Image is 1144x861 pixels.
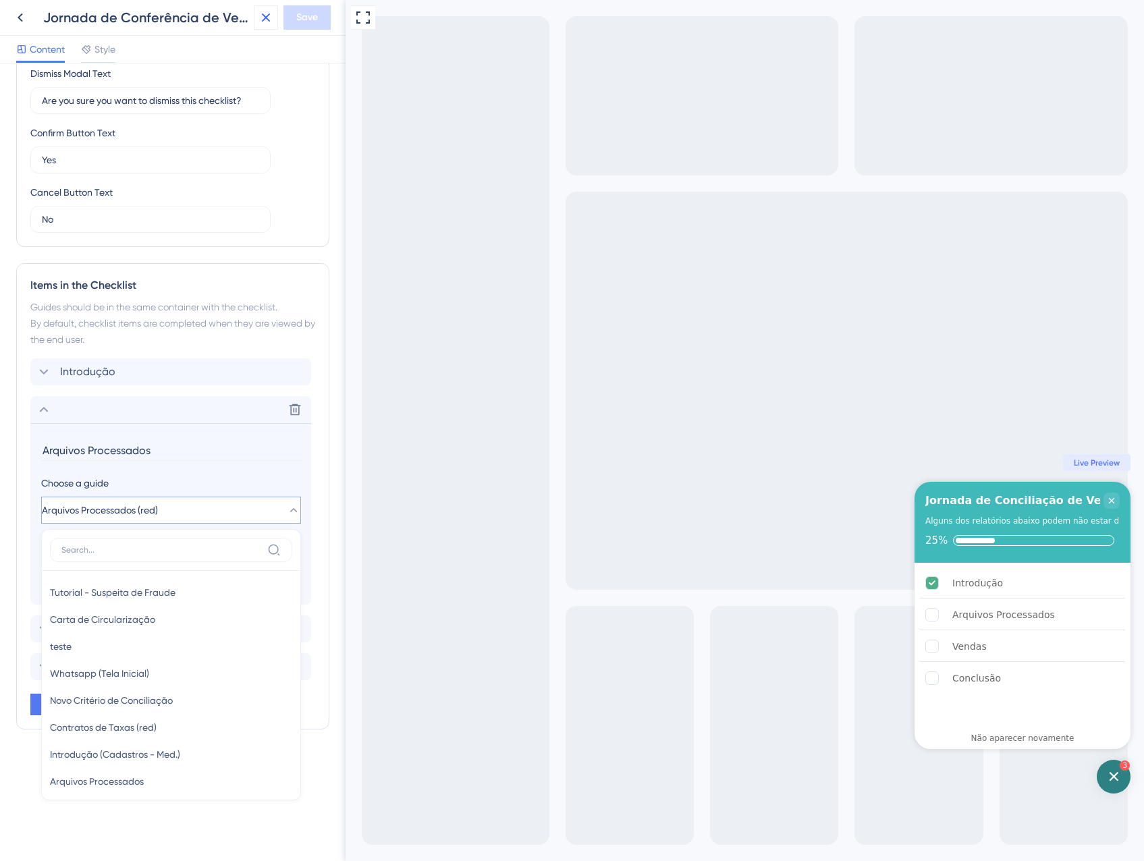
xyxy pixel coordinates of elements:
div: Introdução is complete. [574,568,780,599]
div: Alguns dos relatórios abaixo podem não estar disponíveis para a sua conta [580,514,884,528]
div: Open Checklist, remaining modules: 3 [751,760,785,794]
button: Introdução (Cadastros - Med.) [50,741,292,768]
div: Choose a guide [41,475,300,491]
div: 25% [580,534,602,547]
div: Checklist progress: 25% [580,534,774,547]
span: Contratos de Taxas (red) [50,719,157,735]
div: Arquivos Processados is incomplete. [574,600,780,630]
span: Whatsapp (Tela Inicial) [50,665,149,682]
div: Checklist Container [569,482,785,749]
button: Novo Critério de Conciliação [50,687,292,714]
input: Type the value [42,93,259,108]
span: Arquivos Processados [50,773,144,789]
span: Style [94,41,115,57]
div: Introdução [607,575,657,591]
button: Arquivos Processados [50,768,292,795]
div: Confirm Button Text [30,125,115,141]
div: Guides should be in the same container with the checklist. By default, checklist items are comple... [30,299,315,348]
div: Arquivos Processados [607,607,709,623]
button: Save [283,5,331,30]
button: Tutorial - Suspeita de Fraude [50,579,292,606]
span: Carta de Circularização [50,611,155,628]
div: 3 [774,760,784,771]
div: Vendas [607,638,641,655]
span: Content [30,41,65,57]
button: Contratos de Taxas (red) [50,714,292,741]
button: Arquivos Processados (red) [41,497,301,524]
button: Add Item [30,694,138,715]
span: Introdução [60,364,115,380]
div: Dismiss Modal Text [30,65,111,82]
div: Jornada de Conciliação de Vendas [580,493,785,509]
div: Vendas is incomplete. [574,632,780,662]
div: Não aparecer novamente [626,733,729,744]
input: Type the value [42,212,259,227]
input: Header [41,440,303,461]
div: Checklist items [569,563,785,723]
span: Introdução (Cadastros - Med.) [50,746,180,762]
span: teste [50,638,72,655]
span: Tutorial - Suspeita de Fraude [50,584,175,601]
div: Jornada de Conferência de Vendas [43,8,248,27]
div: Conclusão is incomplete. [574,663,780,693]
span: Novo Critério de Conciliação [50,692,173,709]
button: Carta de Circularização [50,606,292,633]
span: Arquivos Processados (red) [42,502,158,518]
button: Whatsapp (Tela Inicial) [50,660,292,687]
span: Live Preview [728,457,774,468]
div: Conclusão [607,670,655,686]
button: teste [50,633,292,660]
span: Save [296,9,318,26]
div: Cancel Button Text [30,184,113,200]
input: Search... [61,545,262,555]
input: Type the value [42,152,259,167]
div: Close Checklist [758,493,774,509]
div: Items in the Checklist [30,277,315,294]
